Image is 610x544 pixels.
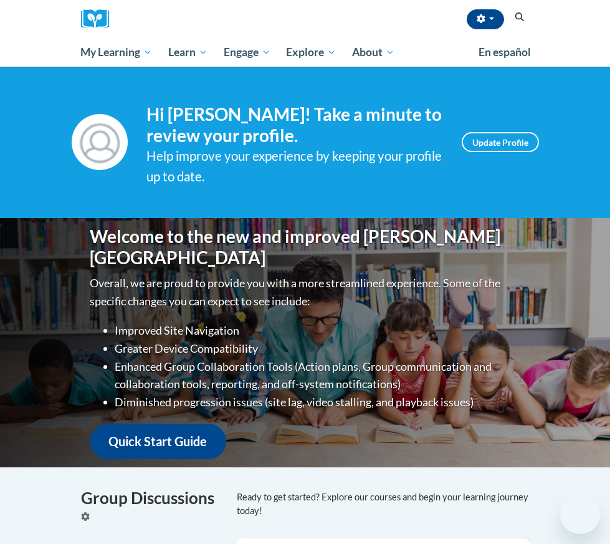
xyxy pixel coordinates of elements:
[479,45,531,59] span: En español
[90,274,520,310] p: Overall, we are proud to provide you with a more streamlined experience. Some of the specific cha...
[81,9,118,29] img: Logo brand
[467,9,504,29] button: Account Settings
[160,38,216,67] a: Learn
[115,393,520,411] li: Diminished progression issues (site lag, video stalling, and playback issues)
[72,114,128,170] img: Profile Image
[470,39,539,65] a: En español
[115,322,520,340] li: Improved Site Navigation
[146,104,443,146] h4: Hi [PERSON_NAME]! Take a minute to review your profile.
[146,146,443,187] div: Help improve your experience by keeping your profile up to date.
[286,45,336,60] span: Explore
[216,38,279,67] a: Engage
[352,45,394,60] span: About
[73,38,161,67] a: My Learning
[462,132,539,152] a: Update Profile
[344,38,403,67] a: About
[168,45,207,60] span: Learn
[224,45,270,60] span: Engage
[115,358,520,394] li: Enhanced Group Collaboration Tools (Action plans, Group communication and collaboration tools, re...
[115,340,520,358] li: Greater Device Compatibility
[560,494,600,534] iframe: Button to launch messaging window
[81,486,218,510] h4: Group Discussions
[90,226,520,268] h1: Welcome to the new and improved [PERSON_NAME][GEOGRAPHIC_DATA]
[80,45,152,60] span: My Learning
[510,10,529,25] button: Search
[90,424,226,459] a: Quick Start Guide
[81,9,118,29] a: Cox Campus
[278,38,344,67] a: Explore
[72,38,539,67] div: Main menu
